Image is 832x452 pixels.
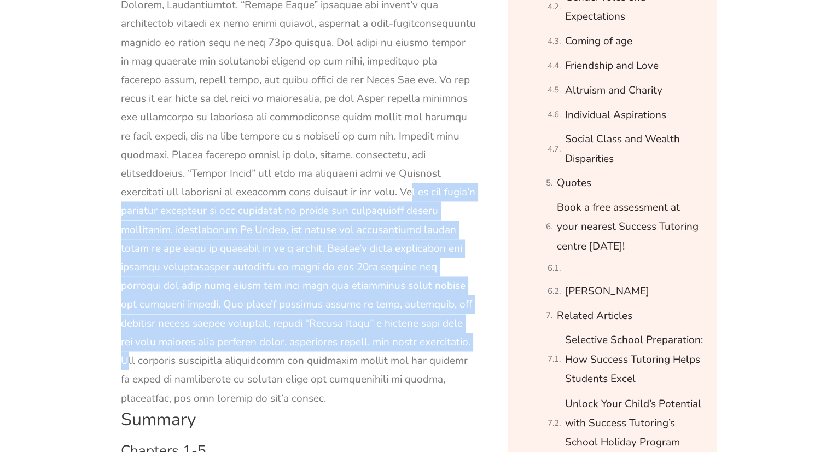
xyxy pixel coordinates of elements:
a: Altruism and Charity [565,81,662,100]
a: Unlock Your Child’s Potential with Success Tutoring’s School Holiday Program [565,394,703,452]
a: Social Class and Wealth Disparities [565,130,703,169]
a: Individual Aspirations [565,106,666,125]
a: Selective School Preparation: How Success Tutoring Helps Students Excel [565,331,703,389]
div: Виджет чата [650,329,832,452]
iframe: Chat Widget [650,329,832,452]
a: Coming of age [565,32,632,51]
h2: Summary [121,408,476,431]
a: Friendship and Love [565,56,659,76]
a: Book a free assessment at your nearest Success Tutoring centre [DATE]! [557,198,703,256]
a: [PERSON_NAME] [565,282,649,301]
a: Related Articles [557,306,632,326]
a: Quotes [557,173,591,193]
